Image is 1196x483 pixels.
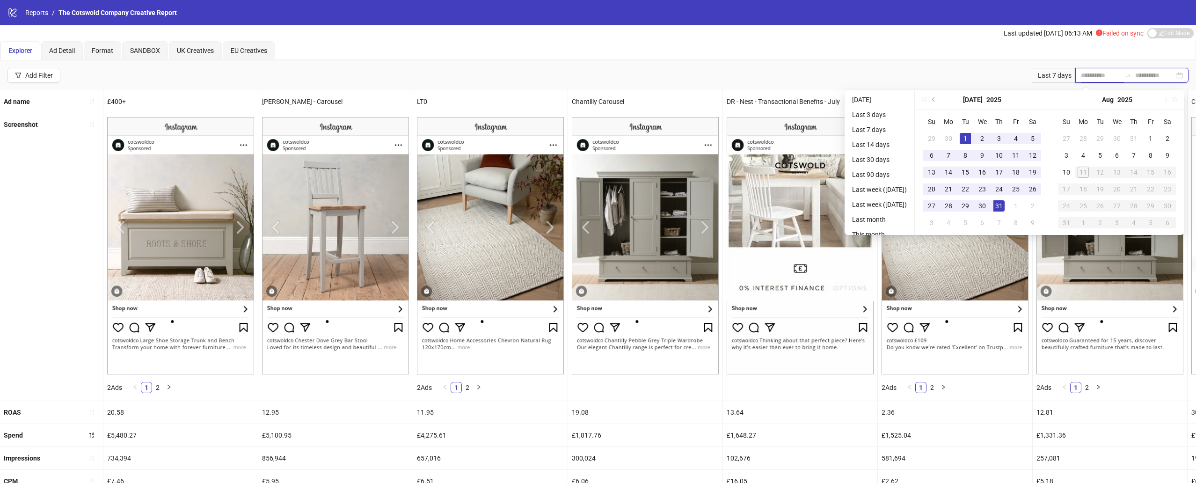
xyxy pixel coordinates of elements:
th: Th [991,113,1007,130]
td: 2025-09-04 [1125,214,1142,231]
div: 16 [1162,167,1173,178]
img: Screenshot 6561161274694 [262,117,409,374]
div: 11.95 [413,401,568,424]
th: Sa [1159,113,1176,130]
span: Format [92,47,113,54]
span: filter [15,72,22,79]
td: 2025-09-02 [1092,214,1108,231]
li: Next Page [163,382,175,393]
span: sort-ascending [88,98,95,105]
th: Su [1058,113,1075,130]
div: Last 7 days [1032,68,1075,83]
div: 14 [1128,167,1139,178]
td: 2025-07-28 [1075,130,1092,147]
li: [DATE] [848,94,911,105]
span: SANDBOX [130,47,160,54]
li: Last 7 days [848,124,911,135]
a: 2 [1082,382,1092,393]
span: sort-ascending [88,121,95,128]
div: 27 [1061,133,1072,144]
span: right [166,384,172,390]
div: 11 [1078,167,1089,178]
th: Su [923,113,940,130]
td: 2025-07-22 [957,181,974,198]
span: Ad Detail [49,47,75,54]
div: 856,944 [258,447,413,469]
span: left [442,384,448,390]
div: 29 [1094,133,1106,144]
a: 1 [1071,382,1081,393]
div: 28 [1128,200,1139,212]
div: 20 [1111,183,1123,195]
a: 2 [462,382,473,393]
div: 5 [1094,150,1106,161]
div: £5,480.27 [103,424,258,446]
button: right [473,382,484,393]
button: Choose a year [986,90,1001,109]
li: Next Page [1093,382,1104,393]
li: / [52,7,55,18]
div: 30 [1162,200,1173,212]
span: right [476,384,481,390]
td: 2025-08-12 [1092,164,1108,181]
td: 2025-08-27 [1108,198,1125,214]
div: 2 [1162,133,1173,144]
td: 2025-08-23 [1159,181,1176,198]
div: 31 [1061,217,1072,228]
div: 7 [1128,150,1139,161]
td: 2025-07-26 [1024,181,1041,198]
div: [PERSON_NAME] - Carousel [258,90,413,113]
td: 2025-08-07 [991,214,1007,231]
button: left [904,382,915,393]
td: 2025-07-15 [957,164,974,181]
div: 17 [1061,183,1072,195]
span: sort-ascending [88,409,95,416]
li: Last 14 days [848,139,911,150]
td: 2025-09-06 [1159,214,1176,231]
td: 2025-08-03 [923,214,940,231]
div: 2.36 [878,401,1032,424]
div: £5,100.95 [258,424,413,446]
div: 26 [1094,200,1106,212]
th: Tu [957,113,974,130]
td: 2025-08-01 [1142,130,1159,147]
span: Last updated [DATE] 06:13 AM [1004,29,1092,37]
th: Tu [1092,113,1108,130]
div: 13 [926,167,937,178]
div: 8 [1145,150,1156,161]
div: Chantilly Carousel [568,90,722,113]
td: 2025-08-05 [1092,147,1108,164]
div: 20 [926,183,937,195]
div: 102,676 [723,447,877,469]
div: 7 [943,150,954,161]
div: £1,525.04 [878,424,1032,446]
td: 2025-07-10 [991,147,1007,164]
li: 1 [915,382,926,393]
div: 30 [943,133,954,144]
button: Add Filter [7,68,60,83]
span: 2 Ads [1036,384,1051,391]
button: left [439,382,451,393]
span: 2 Ads [882,384,897,391]
div: 6 [1162,217,1173,228]
td: 2025-07-30 [974,198,991,214]
td: 2025-07-27 [923,198,940,214]
td: 2025-07-29 [957,198,974,214]
div: 6 [926,150,937,161]
div: 734,394 [103,447,258,469]
div: 19 [1027,167,1038,178]
th: Fr [1142,113,1159,130]
div: 15 [960,167,971,178]
img: Screenshot 6570032486094 [417,117,564,374]
li: 2 [1081,382,1093,393]
td: 2025-08-28 [1125,198,1142,214]
span: left [1062,384,1067,390]
td: 2025-08-09 [1159,147,1176,164]
span: left [907,384,912,390]
a: 1 [451,382,461,393]
div: 19.08 [568,401,722,424]
div: 15 [1145,167,1156,178]
div: 8 [960,150,971,161]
